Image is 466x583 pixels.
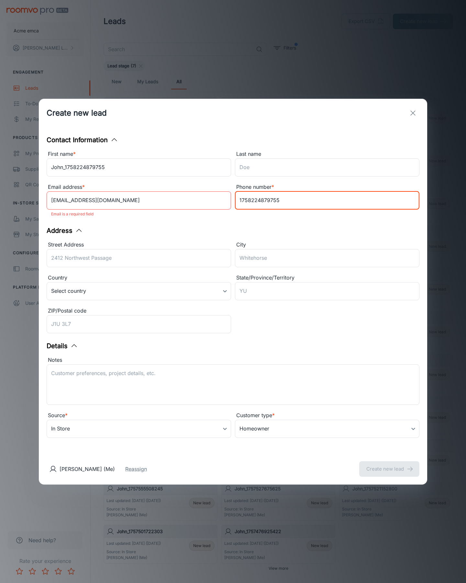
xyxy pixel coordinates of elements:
div: First name [47,150,231,158]
button: Reassign [125,465,147,473]
input: +1 439-123-4567 [235,191,419,210]
input: Whitehorse [235,249,419,267]
div: Phone number [235,183,419,191]
p: Email is a required field [51,210,227,218]
p: [PERSON_NAME] (Me) [60,465,115,473]
div: Country [47,274,231,282]
div: State/Province/Territory [235,274,419,282]
h1: Create new lead [47,107,107,119]
button: Address [47,226,83,235]
div: City [235,241,419,249]
input: 2412 Northwest Passage [47,249,231,267]
div: Street Address [47,241,231,249]
input: Doe [235,158,419,177]
div: Homeowner [235,420,419,438]
input: John [47,158,231,177]
input: YU [235,282,419,300]
div: Select country [47,282,231,300]
div: Last name [235,150,419,158]
div: Source [47,411,231,420]
input: myname@example.com [47,191,231,210]
button: Details [47,341,78,351]
button: Contact Information [47,135,118,145]
input: J1U 3L7 [47,315,231,333]
div: Notes [47,356,419,364]
div: ZIP/Postal code [47,307,231,315]
div: Customer type [235,411,419,420]
div: Email address [47,183,231,191]
div: In Store [47,420,231,438]
button: exit [406,107,419,120]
